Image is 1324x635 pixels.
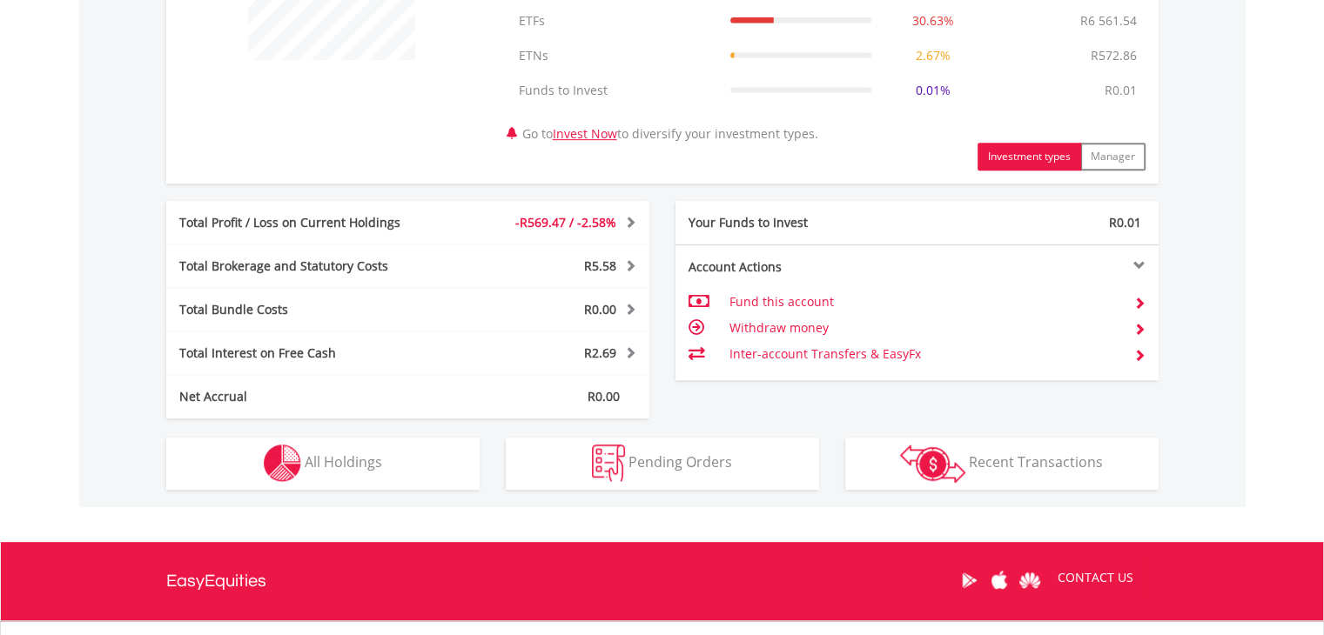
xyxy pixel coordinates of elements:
span: -R569.47 / -2.58% [515,214,616,231]
div: Total Interest on Free Cash [166,344,448,362]
a: EasyEquities [166,542,266,620]
span: R0.00 [584,301,616,317]
span: All Holdings [305,452,382,471]
div: Net Accrual [166,388,448,405]
td: ETFs [510,3,722,38]
td: ETNs [510,38,722,73]
img: transactions-zar-wht.png [900,444,965,483]
a: Apple [985,553,1015,607]
td: Funds to Invest [510,73,722,108]
div: Account Actions [675,258,917,276]
button: All Holdings [166,438,480,490]
div: Total Profit / Loss on Current Holdings [166,214,448,231]
span: Recent Transactions [969,452,1103,471]
span: Pending Orders [628,452,732,471]
a: CONTACT US [1045,553,1146,602]
div: Total Bundle Costs [166,301,448,318]
span: R0.00 [588,388,620,404]
button: Recent Transactions [845,438,1159,490]
span: R2.69 [584,344,616,361]
a: Google Play [954,553,985,607]
img: holdings-wht.png [264,444,301,482]
td: 0.01% [880,73,986,108]
td: 2.67% [880,38,986,73]
button: Investment types [978,143,1081,170]
td: Inter-account Transfers & EasyFx [729,341,1119,367]
td: R572.86 [1082,38,1146,73]
a: Invest Now [553,125,617,142]
div: Your Funds to Invest [675,214,917,231]
div: Total Brokerage and Statutory Costs [166,257,448,275]
span: R0.01 [1109,214,1141,231]
a: Huawei [1015,553,1045,607]
span: R5.58 [584,257,616,274]
td: Fund this account [729,289,1119,315]
button: Manager [1080,143,1146,170]
td: R6 561.54 [1072,3,1146,38]
img: pending_instructions-wht.png [592,444,625,482]
button: Pending Orders [506,438,819,490]
td: Withdraw money [729,315,1119,341]
td: 30.63% [880,3,986,38]
td: R0.01 [1096,73,1146,108]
